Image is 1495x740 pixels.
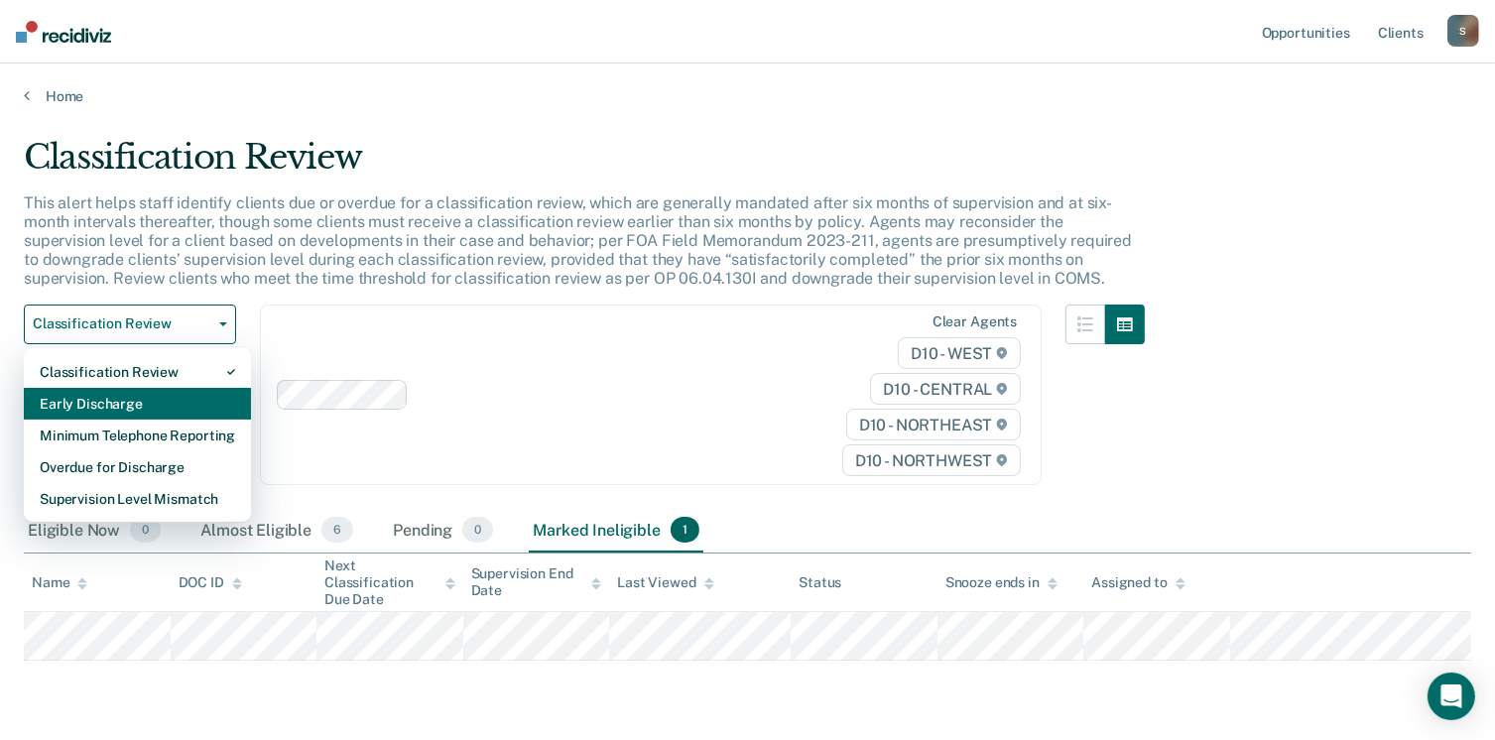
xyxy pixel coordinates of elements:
[462,517,493,543] span: 0
[33,315,211,332] span: Classification Review
[324,557,455,607] div: Next Classification Due Date
[799,574,841,591] div: Status
[529,509,703,553] div: Marked Ineligible1
[40,388,235,420] div: Early Discharge
[471,565,602,599] div: Supervision End Date
[32,574,87,591] div: Name
[24,305,236,344] button: Classification Review
[40,356,235,388] div: Classification Review
[130,517,161,543] span: 0
[196,509,357,553] div: Almost Eligible6
[898,337,1021,369] span: D10 - WEST
[24,137,1145,193] div: Classification Review
[1428,673,1475,720] div: Open Intercom Messenger
[16,21,111,43] img: Recidiviz
[1447,15,1479,47] button: S
[389,509,497,553] div: Pending0
[842,444,1021,476] span: D10 - NORTHWEST
[24,193,1132,289] p: This alert helps staff identify clients due or overdue for a classification review, which are gen...
[40,451,235,483] div: Overdue for Discharge
[945,574,1058,591] div: Snooze ends in
[933,313,1017,330] div: Clear agents
[1091,574,1184,591] div: Assigned to
[179,574,242,591] div: DOC ID
[870,373,1021,405] span: D10 - CENTRAL
[321,517,353,543] span: 6
[24,87,1471,105] a: Home
[846,409,1021,440] span: D10 - NORTHEAST
[671,517,699,543] span: 1
[40,420,235,451] div: Minimum Telephone Reporting
[24,509,165,553] div: Eligible Now0
[617,574,713,591] div: Last Viewed
[40,483,235,515] div: Supervision Level Mismatch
